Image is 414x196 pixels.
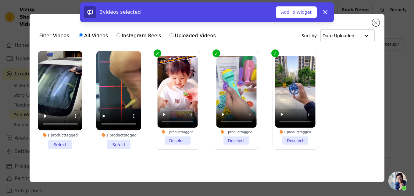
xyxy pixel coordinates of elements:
[302,29,375,42] div: Sort by:
[275,130,315,134] div: 1 product tagged
[39,29,219,43] div: Filter Videos:
[38,133,83,138] div: 1 product tagged
[100,9,141,15] span: 3 videos selected
[216,130,256,134] div: 1 product tagged
[158,130,198,134] div: 1 product tagged
[388,172,407,190] div: Open chat
[169,32,216,40] label: Uploaded Videos
[116,32,161,40] label: Instagram Reels
[276,6,317,18] button: Add To Widget
[79,32,108,40] label: All Videos
[96,133,141,138] div: 1 product tagged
